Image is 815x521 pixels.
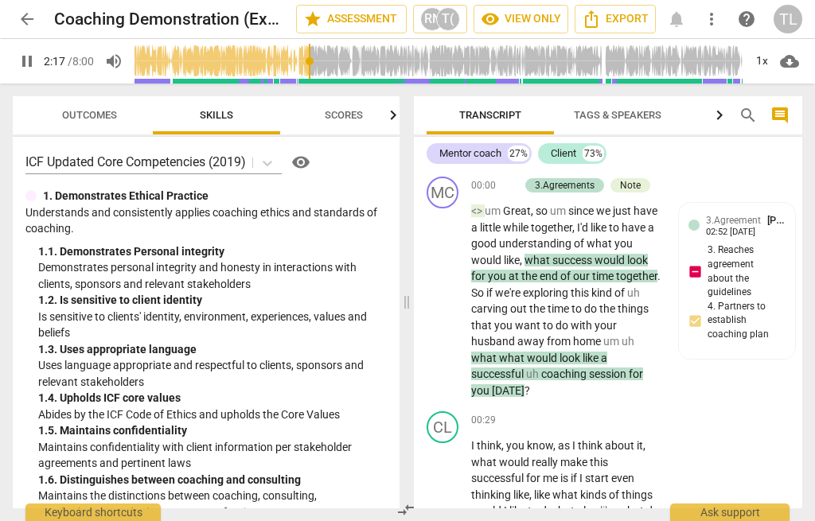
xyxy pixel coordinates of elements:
span: Skills [200,109,233,121]
p: Demonstrates personal integrity and honesty in interactions with clients, sponsors and relevant s... [38,259,387,292]
span: you [506,439,527,452]
span: start [585,472,611,484]
span: think [578,439,605,452]
span: Filler word [471,204,485,217]
p: Maintains confidentiality with client information per stakeholder agreements and pertinent laws [38,439,387,472]
span: this [571,286,591,299]
span: , [572,221,577,234]
span: think [477,439,501,452]
span: what [618,504,646,517]
span: [DATE] [492,384,524,397]
span: Scores [325,109,363,121]
span: of [574,237,587,250]
p: 1. Demonstrates Ethical Practice [43,188,209,204]
span: the [599,302,618,315]
button: Assessment [296,5,407,33]
span: home [573,335,603,348]
div: 3.Agreements [535,178,595,192]
span: cloud_download [780,52,799,71]
span: would [595,254,627,266]
span: to [609,221,622,234]
span: Filler word [622,335,634,348]
span: session [589,367,629,380]
span: would [527,352,560,364]
span: a [471,221,480,234]
span: to [528,504,540,517]
span: Filler word [550,204,568,217]
div: 1. 2. Is sensitive to client identity [38,292,387,309]
span: comment [770,106,790,125]
span: 2:17 [44,55,65,68]
span: as [558,439,572,452]
span: what [587,237,614,250]
button: Export [575,5,656,33]
span: you [614,237,633,250]
span: , [553,439,558,452]
div: 1. 5. Maintains confidentiality [38,422,387,439]
span: I [572,439,578,452]
span: really [532,456,560,469]
span: that [471,319,494,332]
span: Filler word [603,335,622,348]
span: but [558,504,577,517]
div: Mentor coach [439,146,501,161]
div: Note [620,178,641,192]
span: Tags & Speakers [574,109,661,121]
span: , [553,504,558,517]
span: we [596,204,613,217]
span: look [627,254,648,266]
span: like [583,352,601,364]
span: together [531,221,572,234]
span: pause [18,52,37,71]
span: ? [524,384,530,397]
span: Transcript [459,109,521,121]
span: View only [481,10,561,29]
span: exploring [523,286,571,299]
span: for [471,270,488,282]
span: do [556,319,571,332]
span: the [521,270,540,282]
span: would [471,254,504,266]
button: View only [474,5,568,33]
span: , [643,439,645,452]
div: 02:52 [DATE] [706,227,755,238]
span: kinds [580,488,609,501]
span: of [560,270,573,282]
div: 73% [583,146,604,161]
p: Abides by the ICF Code of Ethics and upholds the Core Values [38,406,387,423]
span: have [622,221,648,234]
p: Maintains the distinctions between coaching, consulting, psychotherapy and other support professions [38,488,387,520]
span: like [534,488,552,501]
span: I [504,504,509,517]
span: since [568,204,596,217]
button: RNT( [413,5,467,33]
span: visibility [291,153,310,172]
span: things [622,488,653,501]
span: coaching [541,367,589,380]
a: Help [732,5,761,33]
span: time [548,302,571,315]
span: what [471,352,499,364]
span: Export [582,10,649,29]
span: little [480,221,503,234]
button: Play [13,47,41,76]
span: success [552,254,595,266]
p: Is sensitive to clients' identity, environment, experiences, values and beliefs [38,309,387,341]
span: 00:29 [471,414,496,427]
span: to [543,319,556,332]
span: you [494,319,515,332]
span: your [595,319,617,332]
button: Search [735,103,761,128]
p: Understands and consistently applies coaching ethics and standards of coaching. [25,204,387,237]
span: more_vert [702,10,721,29]
span: arrow_back [18,10,37,29]
span: from [547,335,573,348]
a: Help [282,150,314,175]
button: Show/Hide comments [767,103,793,128]
span: time [592,270,616,282]
span: , [501,439,506,452]
span: good [471,237,499,250]
span: like [513,488,529,501]
span: with [571,319,595,332]
div: 1. 4. Upholds ICF core values [38,390,387,406]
